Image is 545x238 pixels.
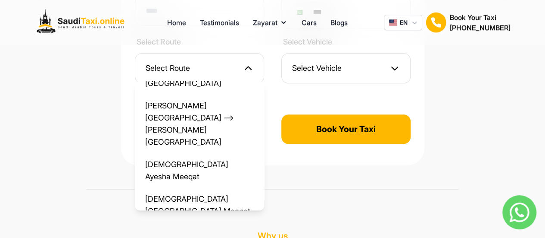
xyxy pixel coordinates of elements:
[400,18,408,27] span: EN
[502,195,536,229] img: whatsapp
[450,22,511,33] h2: [PHONE_NUMBER]
[450,12,511,22] h1: Book Your Taxi
[302,17,317,28] a: Cars
[200,17,239,28] a: Testimonials
[34,7,131,38] img: Logo
[135,95,264,153] li: [PERSON_NAME][GEOGRAPHIC_DATA] ⟶ [PERSON_NAME][GEOGRAPHIC_DATA]
[281,114,411,144] button: Book Your Taxi
[253,17,288,28] button: Zayarat
[167,17,186,28] a: Home
[330,17,348,28] a: Blogs
[281,53,411,83] button: Select Vehicle
[135,153,264,188] li: [DEMOGRAPHIC_DATA] Ayesha Meeqat
[384,15,422,30] button: EN
[426,12,446,33] img: Book Your Taxi
[135,53,264,83] button: Select Route
[450,12,511,33] div: Book Your Taxi
[135,188,264,222] li: [DEMOGRAPHIC_DATA][GEOGRAPHIC_DATA] Meeqat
